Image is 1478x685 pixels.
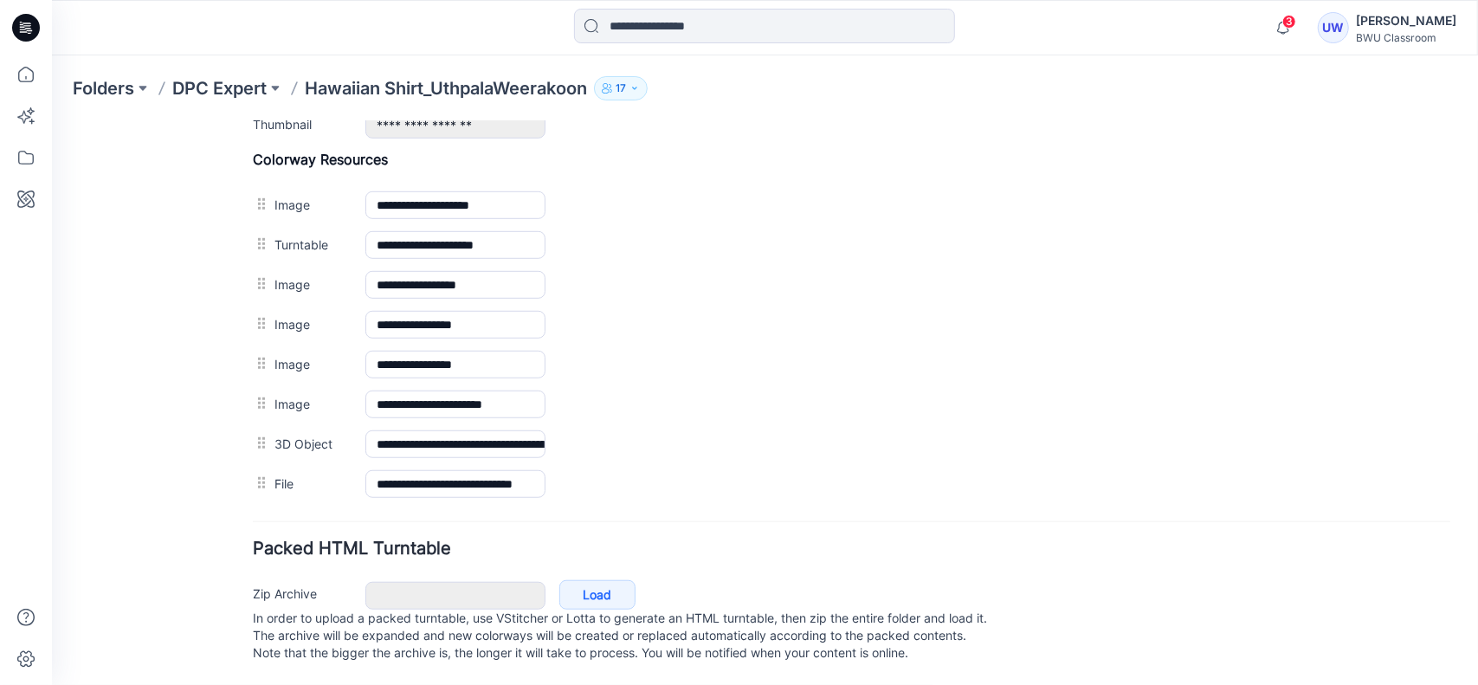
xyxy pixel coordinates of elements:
label: Turntable [223,113,296,132]
label: Image [223,74,296,93]
a: Load [507,459,584,488]
h4: Packed HTML Turntable [201,419,1398,436]
button: 17 [594,76,648,100]
iframe: edit-style [52,121,1478,685]
p: Hawaiian Shirt_UthpalaWeerakoon [305,76,587,100]
a: Folders [73,76,134,100]
a: DPC Expert [172,76,267,100]
p: 17 [616,79,626,98]
span: 3 [1282,15,1296,29]
p: In order to upload a packed turntable, use VStitcher or Lotta to generate an HTML turntable, then... [201,488,1398,540]
div: UW [1318,12,1349,43]
label: 3D Object [223,313,296,332]
label: Image [223,273,296,292]
div: BWU Classroom [1356,31,1456,44]
label: Image [223,193,296,212]
div: [PERSON_NAME] [1356,10,1456,31]
label: Image [223,153,296,172]
label: Zip Archive [201,462,296,481]
h4: Colorway Resources [201,29,1398,47]
label: Image [223,233,296,252]
label: File [223,352,296,372]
